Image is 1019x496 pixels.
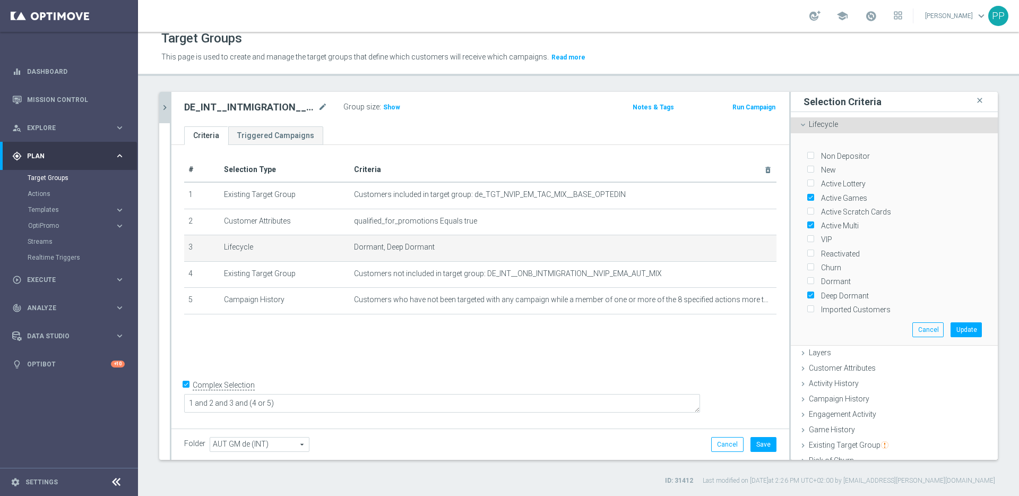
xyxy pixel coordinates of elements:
[817,277,851,286] label: Dormant
[27,305,115,311] span: Analyze
[12,67,125,76] button: equalizer Dashboard
[354,269,662,278] span: Customers not included in target group: DE_INT__ONB_INTMIGRATION__NVIP_EMA_AUT_MIX
[161,31,242,46] h1: Target Groups
[354,165,381,174] span: Criteria
[809,456,854,465] span: Risk of Churn
[28,221,125,230] button: OptiPromo keyboard_arrow_right
[159,92,170,123] button: chevron_right
[731,101,776,113] button: Run Campaign
[28,218,137,234] div: OptiPromo
[184,209,220,235] td: 2
[12,275,22,285] i: play_circle_outline
[27,125,115,131] span: Explore
[809,364,876,372] span: Customer Attributes
[12,85,125,114] div: Mission Control
[924,8,988,24] a: [PERSON_NAME]keyboard_arrow_down
[28,253,110,262] a: Realtime Triggers
[160,102,170,113] i: chevron_right
[12,123,115,133] div: Explore
[354,243,435,252] span: Dormant, Deep Dormant
[318,101,327,114] i: mode_edit
[28,174,110,182] a: Target Groups
[817,193,867,203] label: Active Games
[28,223,104,229] span: OptiPromo
[12,124,125,132] button: person_search Explore keyboard_arrow_right
[184,126,228,145] a: Criteria
[12,96,125,104] button: Mission Control
[711,437,744,452] button: Cancel
[12,152,125,160] button: gps_fixed Plan keyboard_arrow_right
[632,101,675,113] button: Notes & Tags
[809,395,869,403] span: Campaign History
[12,304,125,312] button: track_changes Analyze keyboard_arrow_right
[383,104,400,111] span: Show
[28,206,125,214] button: Templates keyboard_arrow_right
[111,361,125,367] div: +10
[220,209,350,235] td: Customer Attributes
[764,166,772,174] i: delete_forever
[817,235,832,244] label: VIP
[817,165,836,175] label: New
[12,276,125,284] button: play_circle_outline Execute keyboard_arrow_right
[817,305,891,314] label: Imported Customers
[193,380,255,390] label: Complex Selection
[817,221,859,230] label: Active Multi
[809,348,831,357] span: Layers
[115,331,125,341] i: keyboard_arrow_right
[343,102,379,112] label: Group size
[28,234,137,250] div: Streams
[665,476,693,485] label: ID: 31412
[817,207,891,217] label: Active Scratch Cards
[220,182,350,209] td: Existing Target Group
[220,235,350,262] td: Lifecycle
[912,322,944,337] button: Cancel
[28,223,115,229] div: OptiPromo
[809,120,838,129] span: Lifecycle
[161,53,549,61] span: This page is used to create and manage the target groups that define which customers will receive...
[220,158,350,182] th: Selection Type
[817,179,866,189] label: Active Lottery
[809,425,855,434] span: Game History
[228,126,323,145] a: Triggered Campaigns
[12,350,125,378] div: Optibot
[28,186,137,202] div: Actions
[354,217,477,226] span: qualified_for_promotions Equals true
[115,123,125,133] i: keyboard_arrow_right
[12,360,22,369] i: lightbulb
[28,250,137,266] div: Realtime Triggers
[115,275,125,285] i: keyboard_arrow_right
[750,437,776,452] button: Save
[115,303,125,313] i: keyboard_arrow_right
[27,277,115,283] span: Execute
[184,158,220,182] th: #
[184,439,205,448] label: Folder
[28,207,104,213] span: Templates
[27,85,125,114] a: Mission Control
[354,295,772,304] span: Customers who have not been targeted with any campaign while a member of one or more of the 8 spe...
[28,207,115,213] div: Templates
[12,360,125,369] button: lightbulb Optibot +10
[27,57,125,85] a: Dashboard
[12,151,115,161] div: Plan
[817,291,869,301] label: Deep Dormant
[951,322,982,337] button: Update
[804,96,882,108] h3: Selection Criteria
[12,331,115,341] div: Data Studio
[25,479,58,485] a: Settings
[28,190,110,198] a: Actions
[974,93,985,108] i: close
[27,153,115,159] span: Plan
[184,101,316,114] h2: DE_INT__INTMIGRATION__ACTIVE_NVIP_EMA_AUT_MIX
[184,182,220,209] td: 1
[27,350,111,378] a: Optibot
[809,441,888,449] span: Existing Target Group
[975,10,987,22] span: keyboard_arrow_down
